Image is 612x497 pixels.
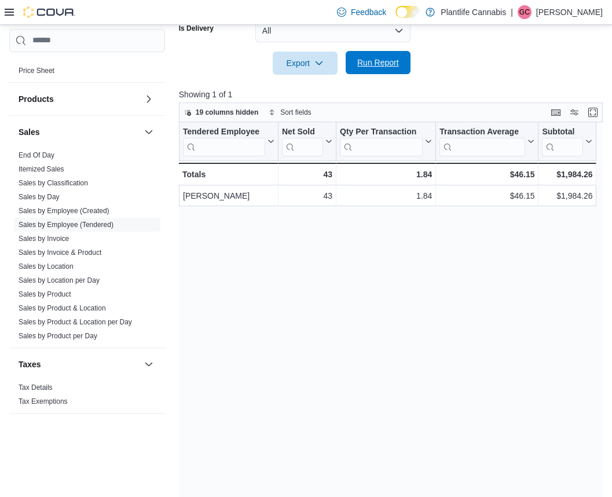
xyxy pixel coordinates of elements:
h3: Products [19,93,54,105]
span: Sales by Location [19,262,74,271]
span: Itemized Sales [19,165,64,174]
img: Cova [23,6,75,18]
div: $46.15 [439,189,534,203]
div: Subtotal [542,126,583,137]
button: Qty Per Transaction [340,126,432,156]
div: Tendered Employee [183,126,265,156]
input: Dark Mode [395,6,420,18]
a: Sales by Day [19,193,60,201]
span: Feedback [351,6,386,18]
div: Pricing [9,64,165,82]
label: Is Delivery [179,24,214,33]
a: Itemized Sales [19,165,64,173]
span: Sales by Product & Location per Day [19,317,132,327]
a: Sales by Invoice [19,235,69,243]
div: Subtotal [542,126,583,156]
a: Feedback [332,1,391,24]
a: End Of Day [19,151,54,159]
a: Sales by Invoice & Product [19,248,101,257]
button: Taxes [19,359,140,370]
div: Transaction Average [439,126,525,156]
button: Pricing [142,41,156,54]
span: Sales by Day [19,192,60,202]
span: Sales by Product & Location [19,304,106,313]
a: Sales by Employee (Tendered) [19,221,113,229]
div: 43 [282,167,332,181]
span: Sales by Employee (Tendered) [19,220,113,229]
button: Sales [142,125,156,139]
div: 1.84 [340,167,432,181]
h3: Sales [19,126,40,138]
div: Net Sold [282,126,323,137]
div: $46.15 [439,167,534,181]
a: Tax Exemptions [19,397,68,405]
span: Sales by Product per Day [19,331,97,341]
button: Display options [567,105,581,119]
button: Subtotal [542,126,592,156]
div: Totals [182,167,274,181]
button: Keyboard shortcuts [549,105,563,119]
span: 19 columns hidden [196,108,259,117]
div: Qty Per Transaction [340,126,423,156]
p: | [511,5,513,19]
span: Sales by Product [19,290,71,299]
div: Tendered Employee [183,126,265,137]
p: Showing 1 of 1 [179,89,607,100]
a: Sales by Product & Location [19,304,106,312]
div: 43 [282,189,332,203]
span: Tax Exemptions [19,397,68,406]
p: [PERSON_NAME] [536,5,603,19]
button: Taxes [142,357,156,371]
button: Products [19,93,140,105]
a: Price Sheet [19,67,54,75]
button: All [255,19,411,42]
div: Gerry Craig [518,5,532,19]
span: Sales by Location per Day [19,276,100,285]
button: Export [273,52,338,75]
h3: Taxes [19,359,41,370]
div: [PERSON_NAME] [183,189,274,203]
span: Sales by Classification [19,178,88,188]
div: 1.84 [340,189,432,203]
span: Price Sheet [19,66,54,75]
span: GC [519,5,530,19]
div: Taxes [9,381,165,413]
span: Run Report [357,57,399,68]
a: Sales by Location per Day [19,276,100,284]
button: 19 columns hidden [179,105,263,119]
span: Sort fields [280,108,311,117]
div: Qty Per Transaction [340,126,423,137]
button: Products [142,92,156,106]
a: Sales by Employee (Created) [19,207,109,215]
button: Enter fullscreen [586,105,600,119]
button: Sales [19,126,140,138]
div: Sales [9,148,165,348]
p: Plantlife Cannabis [441,5,506,19]
div: $1,984.26 [542,189,592,203]
span: Sales by Invoice [19,234,69,243]
span: Export [280,52,331,75]
button: Transaction Average [439,126,534,156]
a: Sales by Product [19,290,71,298]
a: Sales by Product & Location per Day [19,318,132,326]
button: Tendered Employee [183,126,274,156]
a: Sales by Product per Day [19,332,97,340]
button: Sort fields [264,105,316,119]
a: Sales by Classification [19,179,88,187]
button: Run Report [346,51,411,74]
span: Sales by Employee (Created) [19,206,109,215]
div: $1,984.26 [542,167,592,181]
a: Sales by Location [19,262,74,271]
button: Net Sold [282,126,332,156]
a: Tax Details [19,383,53,392]
div: Net Sold [282,126,323,156]
span: End Of Day [19,151,54,160]
div: Transaction Average [439,126,525,137]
